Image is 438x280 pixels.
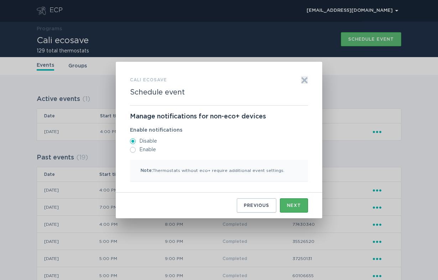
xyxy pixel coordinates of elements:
[116,62,322,218] div: Form to create an event
[130,147,308,153] label: Enable
[130,138,136,144] input: Disable
[130,113,308,121] p: Manage notifications for non-eco+ devices
[130,88,185,97] h2: Schedule event
[130,160,308,181] p: Thermostats without eco+ require additional event settings.
[237,198,276,213] button: Previous
[130,128,308,133] label: Enable notifications
[301,76,308,84] button: Exit
[287,203,301,208] div: Next
[244,203,269,208] div: Previous
[130,147,136,153] input: Enable
[130,138,308,144] label: Disable
[280,198,308,213] button: Next
[141,168,153,173] span: Note:
[130,76,167,84] h3: Cali ecosave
